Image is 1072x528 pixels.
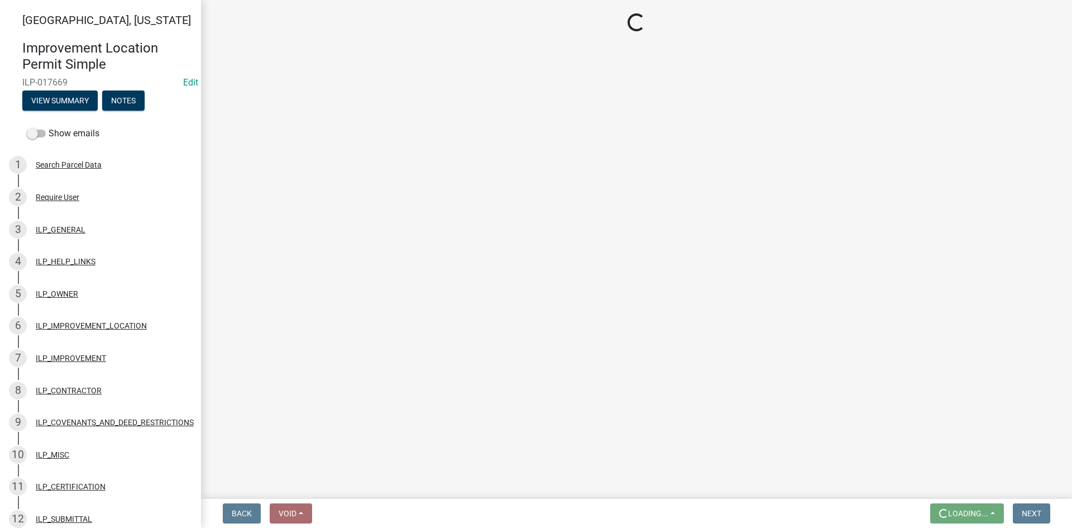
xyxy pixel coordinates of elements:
[36,193,79,201] div: Require User
[22,40,192,73] h4: Improvement Location Permit Simple
[9,317,27,335] div: 6
[36,451,69,459] div: ILP_MISC
[1022,509,1041,518] span: Next
[36,322,147,330] div: ILP_IMPROVEMENT_LOCATION
[22,97,98,106] wm-modal-confirm: Summary
[9,285,27,303] div: 5
[9,221,27,239] div: 3
[9,413,27,431] div: 9
[9,382,27,399] div: 8
[9,349,27,367] div: 7
[36,483,106,491] div: ILP_CERTIFICATION
[9,446,27,464] div: 10
[232,509,252,518] span: Back
[9,156,27,174] div: 1
[36,354,106,362] div: ILP_IMPROVEMENT
[9,253,27,270] div: 4
[223,503,261,524] button: Back
[36,515,92,523] div: ILP_SUBMITTAL
[36,161,102,169] div: Search Parcel Data
[270,503,312,524] button: Void
[102,91,145,111] button: Notes
[9,510,27,528] div: 12
[183,77,198,88] a: Edit
[22,77,179,88] span: ILP-017669
[948,509,988,518] span: Loading...
[36,418,194,426] div: ILP_COVENANTS_AND_DEED_RESTRICTIONS
[102,97,145,106] wm-modal-confirm: Notes
[36,387,102,394] div: ILP_CONTRACTOR
[22,91,98,111] button: View Summary
[183,77,198,88] wm-modal-confirm: Edit Application Number
[36,258,95,265] div: ILP_HELP_LINKS
[930,503,1004,524] button: Loading...
[9,478,27,496] div: 11
[36,290,78,298] div: ILP_OWNER
[1013,503,1050,524] button: Next
[9,188,27,206] div: 2
[22,13,191,27] span: [GEOGRAPHIC_DATA], [US_STATE]
[36,226,85,234] div: ILP_GENERAL
[27,127,99,140] label: Show emails
[279,509,296,518] span: Void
